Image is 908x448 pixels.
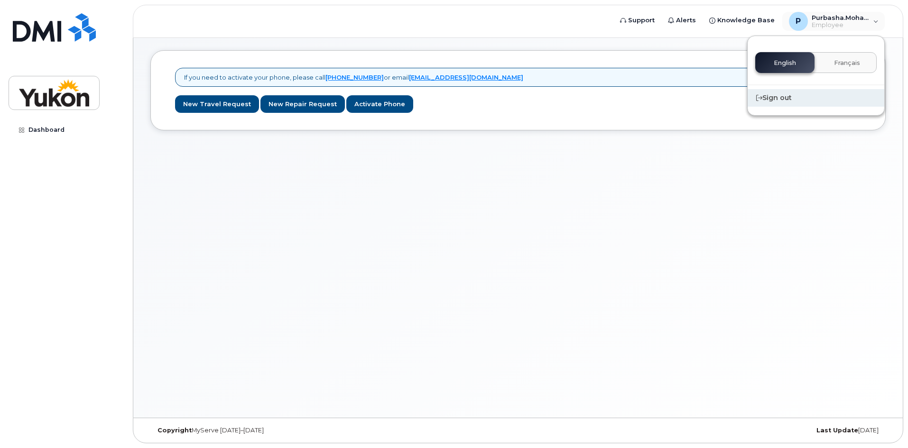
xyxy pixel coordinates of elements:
p: If you need to activate your phone, please call or email [184,73,523,82]
a: Alerts [661,11,703,30]
span: Employee [812,21,869,29]
strong: Last Update [816,427,858,434]
span: Français [834,59,860,67]
a: New Travel Request [175,95,259,113]
strong: Copyright [158,427,192,434]
a: [EMAIL_ADDRESS][DOMAIN_NAME] [409,73,523,81]
div: Sign out [748,89,884,107]
a: New Repair Request [260,95,345,113]
span: Alerts [676,16,696,25]
div: Purbasha.Mohanty [782,12,885,31]
span: P [796,16,801,27]
div: MyServe [DATE]–[DATE] [150,427,396,434]
span: Knowledge Base [717,16,775,25]
a: Support [613,11,661,30]
div: [DATE] [640,427,886,434]
a: [PHONE_NUMBER] [325,73,384,81]
span: Support [628,16,655,25]
span: Purbasha.Mohanty [812,14,869,21]
a: Knowledge Base [703,11,781,30]
a: Activate Phone [346,95,413,113]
